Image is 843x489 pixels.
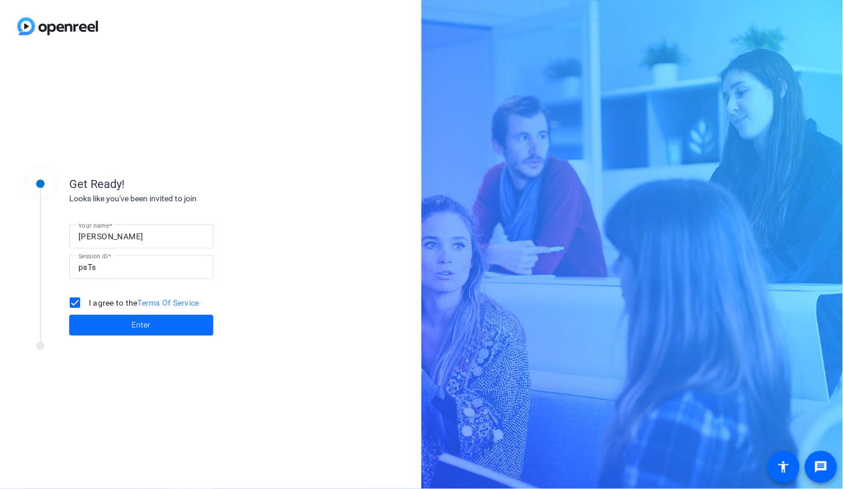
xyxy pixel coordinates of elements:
mat-label: Session ID [78,253,108,259]
span: Enter [132,319,151,331]
mat-icon: accessibility [777,460,791,474]
div: Get Ready! [69,175,300,193]
mat-icon: message [814,460,828,474]
a: Terms Of Service [138,298,200,307]
div: Looks like you've been invited to join [69,193,300,205]
button: Enter [69,315,213,336]
label: I agree to the [86,297,200,309]
mat-label: Your name [78,222,109,229]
